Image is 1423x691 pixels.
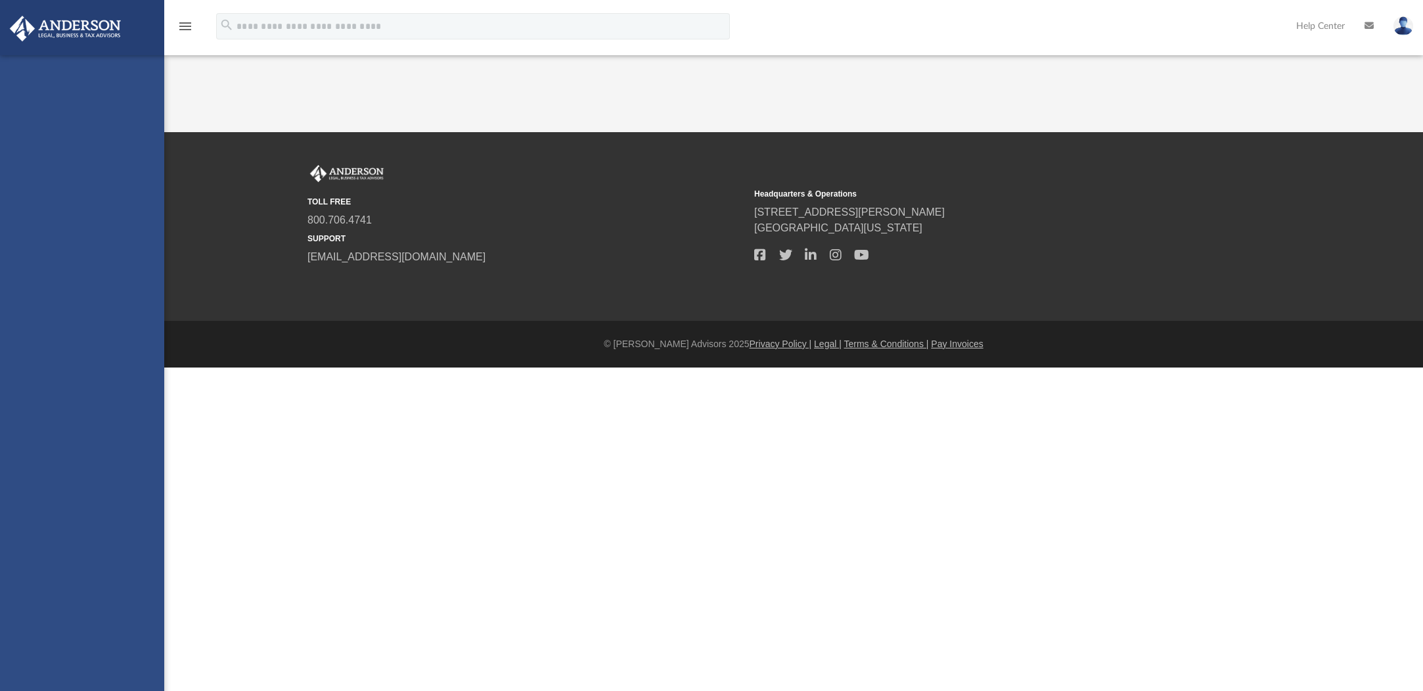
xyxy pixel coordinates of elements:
[754,206,945,218] a: [STREET_ADDRESS][PERSON_NAME]
[931,339,983,349] a: Pay Invoices
[754,188,1192,200] small: Headquarters & Operations
[307,214,372,226] a: 800.706.4741
[177,25,193,34] a: menu
[754,222,922,233] a: [GEOGRAPHIC_DATA][US_STATE]
[1393,16,1413,36] img: User Pic
[307,251,486,262] a: [EMAIL_ADDRESS][DOMAIN_NAME]
[307,165,386,182] img: Anderson Advisors Platinum Portal
[307,233,745,245] small: SUPPORT
[307,196,745,208] small: TOLL FREE
[814,339,842,349] a: Legal |
[177,18,193,34] i: menu
[844,339,929,349] a: Terms & Conditions |
[219,18,234,32] i: search
[6,16,125,41] img: Anderson Advisors Platinum Portal
[750,339,812,349] a: Privacy Policy |
[164,337,1423,351] div: © [PERSON_NAME] Advisors 2025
